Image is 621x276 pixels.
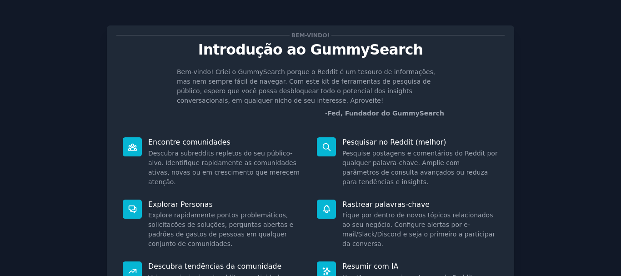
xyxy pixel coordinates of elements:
font: - [325,110,327,117]
font: Rastrear palavras-chave [342,200,430,209]
font: Bem-vindo! [291,32,330,39]
font: Pesquise postagens e comentários do Reddit por qualquer palavra-chave. Amplie com parâmetros de c... [342,150,498,186]
font: Descubra subreddits repletos do seu público-alvo. Identifique rapidamente as comunidades ativas, ... [148,150,300,186]
font: Fique por dentro de novos tópicos relacionados ao seu negócio. Configure alertas por e-mail/Slack... [342,211,495,247]
font: Explorar Personas [148,200,213,209]
font: Introdução ao GummySearch [198,41,423,58]
font: Resumir com IA [342,262,398,271]
font: Bem-vindo! Criei o GummySearch porque o Reddit é um tesouro de informações, mas nem sempre fácil ... [177,68,435,104]
font: Encontre comunidades [148,138,230,146]
font: Explore rapidamente pontos problemáticos, solicitações de soluções, perguntas abertas e padrões d... [148,211,293,247]
a: Fed, Fundador do GummySearch [327,110,444,117]
font: Descubra tendências da comunidade [148,262,281,271]
font: Pesquisar no Reddit (melhor) [342,138,446,146]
